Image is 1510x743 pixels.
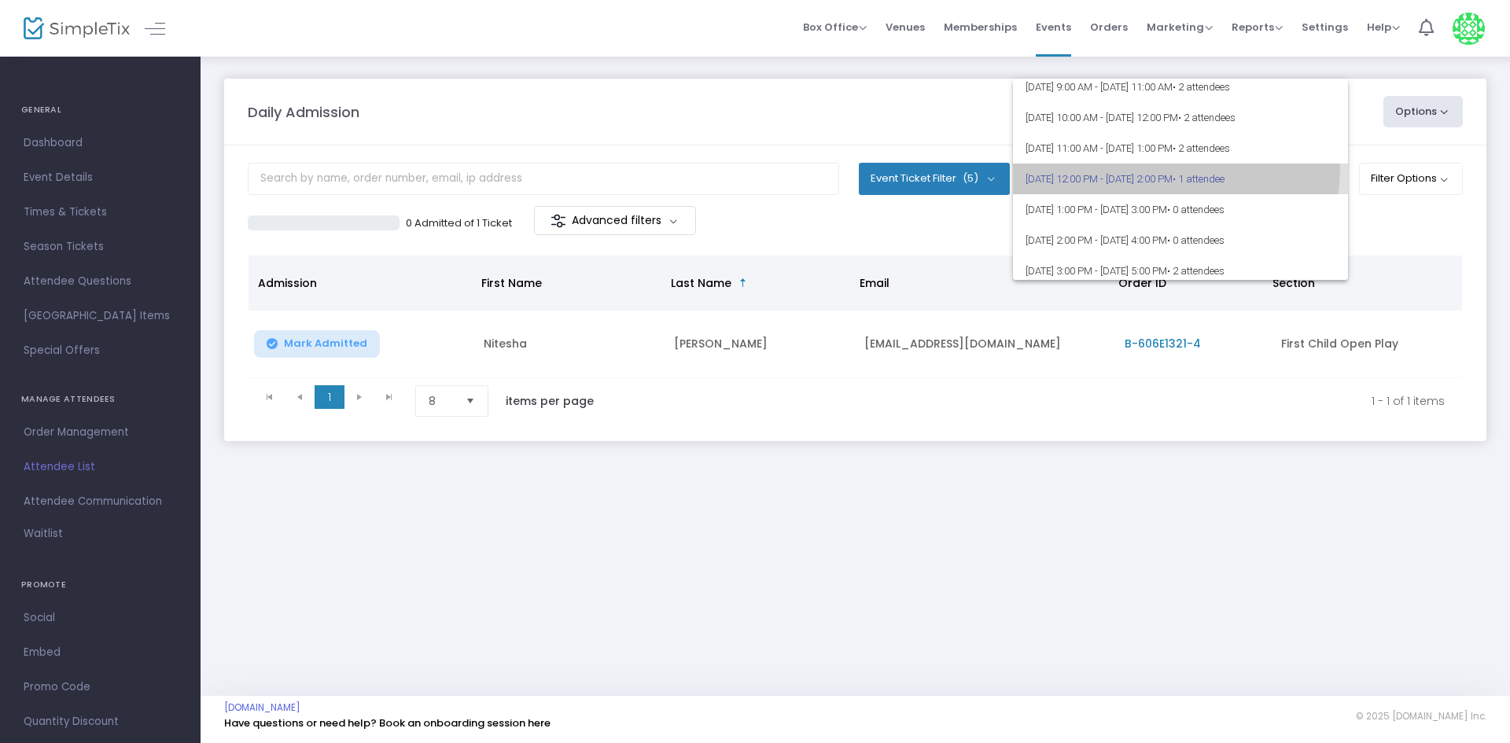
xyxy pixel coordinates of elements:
span: • 1 attendee [1173,173,1225,185]
span: • 2 attendees [1173,142,1230,154]
span: [DATE] 10:00 AM - [DATE] 12:00 PM [1026,102,1335,133]
span: • 2 attendees [1173,81,1230,93]
span: • 0 attendees [1167,234,1225,246]
span: [DATE] 3:00 PM - [DATE] 5:00 PM [1026,256,1335,286]
span: [DATE] 11:00 AM - [DATE] 1:00 PM [1026,133,1335,164]
span: [DATE] 12:00 PM - [DATE] 2:00 PM [1026,164,1335,194]
span: [DATE] 9:00 AM - [DATE] 11:00 AM [1026,72,1335,102]
span: • 2 attendees [1167,265,1225,277]
span: • 0 attendees [1167,204,1225,215]
span: • 2 attendees [1178,112,1236,123]
span: [DATE] 2:00 PM - [DATE] 4:00 PM [1026,225,1335,256]
span: [DATE] 1:00 PM - [DATE] 3:00 PM [1026,194,1335,225]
